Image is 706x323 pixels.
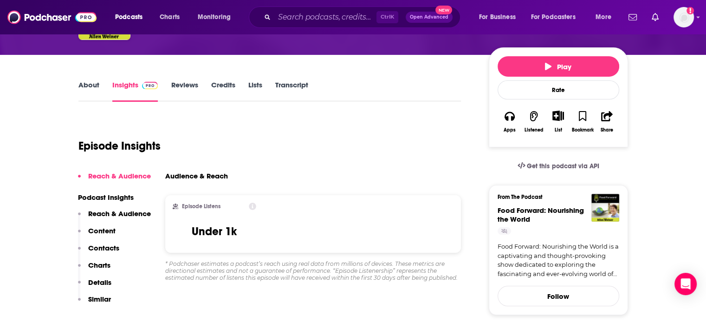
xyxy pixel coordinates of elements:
button: Open AdvancedNew [406,12,453,23]
a: Food Forward: Nourishing the World [498,206,584,224]
div: Bookmark [571,127,593,133]
a: Reviews [171,80,198,102]
button: Apps [498,105,522,138]
button: open menu [473,10,527,25]
p: Charts [88,261,110,270]
span: Open Advanced [410,15,448,20]
p: Podcast Insights [78,193,151,202]
span: Get this podcast via API [527,162,599,170]
a: Show notifications dropdown [625,9,641,25]
div: Search podcasts, credits, & more... [258,7,469,28]
button: Show More Button [549,111,568,121]
img: Podchaser Pro [142,82,158,89]
div: Open Intercom Messenger [674,273,697,295]
div: * Podchaser estimates a podcast’s reach using real data from millions of devices. These metrics a... [165,260,461,281]
img: Podchaser - Follow, Share and Rate Podcasts [7,8,97,26]
a: Get this podcast via API [510,155,607,178]
button: Show profile menu [674,7,694,27]
span: New [435,6,452,14]
p: Similar [88,295,111,303]
button: Content [78,226,116,244]
div: List [555,127,562,133]
img: Food Forward: Nourishing the World [591,194,619,222]
button: Details [78,278,111,295]
a: Charts [154,10,185,25]
button: Listened [522,105,546,138]
a: Transcript [275,80,308,102]
button: open menu [589,10,623,25]
span: More [596,11,611,24]
div: Show More ButtonList [546,105,570,138]
h3: Under 1k [192,224,237,238]
span: Charts [160,11,180,24]
a: About [78,80,99,102]
span: Ctrl K [376,11,398,23]
a: Credits [211,80,235,102]
span: Play [545,62,571,71]
button: Bookmark [570,105,595,138]
a: Food Forward: Nourishing the World is a captivating and thought-provoking show dedicated to explo... [498,242,619,278]
svg: Add a profile image [687,7,694,14]
div: Apps [504,127,516,133]
button: Follow [498,286,619,306]
span: Logged in as StraussPodchaser [674,7,694,27]
h3: Audience & Reach [165,171,228,180]
a: Lists [248,80,262,102]
button: Reach & Audience [78,209,151,226]
div: Share [601,127,613,133]
input: Search podcasts, credits, & more... [274,10,376,25]
a: Show notifications dropdown [648,9,662,25]
button: open menu [109,10,155,25]
h1: Episode Insights [78,139,161,153]
h3: From The Podcast [498,194,612,200]
div: Listened [525,127,544,133]
span: For Business [479,11,516,24]
span: For Podcasters [531,11,576,24]
p: Content [88,226,116,235]
p: Reach & Audience [88,171,151,180]
button: open menu [525,10,589,25]
button: Play [498,56,619,77]
button: Share [595,105,619,138]
button: open menu [191,10,243,25]
button: Contacts [78,244,119,261]
button: Charts [78,261,110,278]
div: Rate [498,80,619,99]
button: Similar [78,295,111,312]
img: User Profile [674,7,694,27]
p: Details [88,278,111,287]
p: Contacts [88,244,119,252]
h2: Episode Listens [182,203,220,210]
a: InsightsPodchaser Pro [112,80,158,102]
span: Podcasts [115,11,142,24]
span: Monitoring [198,11,231,24]
p: Reach & Audience [88,209,151,218]
button: Reach & Audience [78,171,151,189]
